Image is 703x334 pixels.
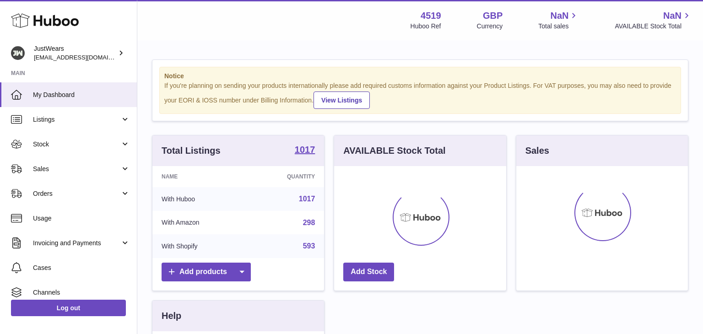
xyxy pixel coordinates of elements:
span: [EMAIL_ADDRESS][DOMAIN_NAME] [34,54,135,61]
a: 593 [303,242,315,250]
span: Total sales [538,22,579,31]
strong: 4519 [421,10,441,22]
h3: Sales [525,145,549,157]
span: NaN [663,10,681,22]
a: 1017 [295,145,315,156]
th: Quantity [246,166,324,187]
td: With Amazon [152,211,246,235]
a: NaN AVAILABLE Stock Total [615,10,692,31]
span: Orders [33,189,120,198]
div: Huboo Ref [411,22,441,31]
span: Cases [33,264,130,272]
span: Invoicing and Payments [33,239,120,248]
th: Name [152,166,246,187]
div: Currency [477,22,503,31]
span: Sales [33,165,120,173]
a: 298 [303,219,315,226]
strong: 1017 [295,145,315,154]
td: With Huboo [152,187,246,211]
strong: Notice [164,72,676,81]
a: 1017 [299,195,315,203]
h3: Help [162,310,181,322]
h3: AVAILABLE Stock Total [343,145,445,157]
td: With Shopify [152,234,246,258]
img: internalAdmin-4519@internal.huboo.com [11,46,25,60]
a: Add Stock [343,263,394,281]
span: Usage [33,214,130,223]
div: If you're planning on sending your products internationally please add required customs informati... [164,81,676,109]
span: Listings [33,115,120,124]
span: My Dashboard [33,91,130,99]
a: Log out [11,300,126,316]
span: NaN [550,10,568,22]
div: JustWears [34,44,116,62]
a: Add products [162,263,251,281]
a: NaN Total sales [538,10,579,31]
span: AVAILABLE Stock Total [615,22,692,31]
strong: GBP [483,10,503,22]
span: Channels [33,288,130,297]
a: View Listings [314,92,370,109]
span: Stock [33,140,120,149]
h3: Total Listings [162,145,221,157]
